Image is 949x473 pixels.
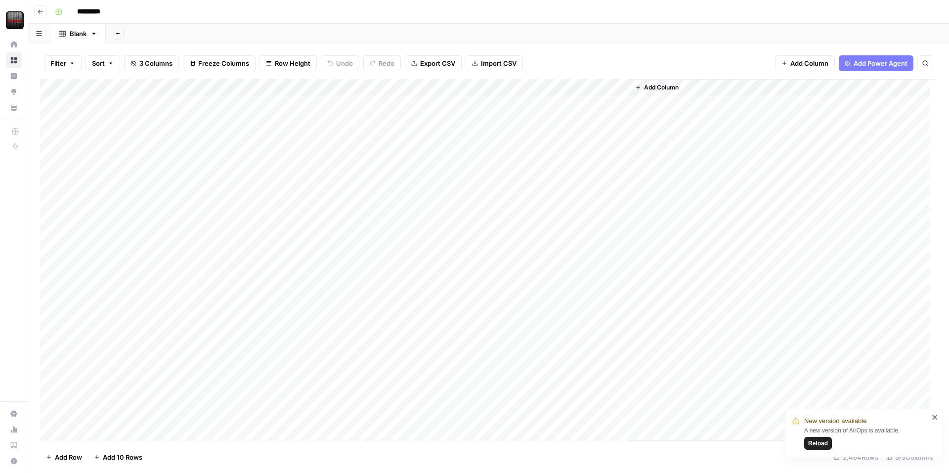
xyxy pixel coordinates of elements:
[6,422,22,437] a: Usage
[6,52,22,68] a: Browse
[405,55,462,71] button: Export CSV
[92,58,105,68] span: Sort
[40,449,88,465] button: Add Row
[790,58,828,68] span: Add Column
[6,437,22,453] a: Learning Hub
[804,437,832,450] button: Reload
[839,55,913,71] button: Add Power Agent
[808,439,828,448] span: Reload
[86,55,120,71] button: Sort
[124,55,179,71] button: 3 Columns
[6,406,22,422] a: Settings
[6,68,22,84] a: Insights
[466,55,523,71] button: Import CSV
[854,58,907,68] span: Add Power Agent
[804,426,929,450] div: A new version of AirOps is available.
[275,58,310,68] span: Row Height
[336,58,353,68] span: Undo
[363,55,401,71] button: Redo
[103,452,142,462] span: Add 10 Rows
[139,58,173,68] span: 3 Columns
[882,449,937,465] div: 3/3 Columns
[44,55,82,71] button: Filter
[259,55,317,71] button: Row Height
[775,55,835,71] button: Add Column
[644,83,679,92] span: Add Column
[6,453,22,469] button: Help + Support
[420,58,455,68] span: Export CSV
[631,81,683,94] button: Add Column
[88,449,148,465] button: Add 10 Rows
[6,37,22,52] a: Home
[6,100,22,116] a: Your Data
[50,24,106,43] a: Blank
[6,8,22,33] button: Workspace: Tire Rack
[70,29,86,39] div: Blank
[6,84,22,100] a: Opportunities
[932,413,939,421] button: close
[6,11,24,29] img: Tire Rack Logo
[321,55,359,71] button: Undo
[183,55,256,71] button: Freeze Columns
[481,58,517,68] span: Import CSV
[379,58,394,68] span: Redo
[50,58,66,68] span: Filter
[830,449,882,465] div: 2,464 Rows
[55,452,82,462] span: Add Row
[804,416,866,426] span: New version available
[198,58,249,68] span: Freeze Columns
